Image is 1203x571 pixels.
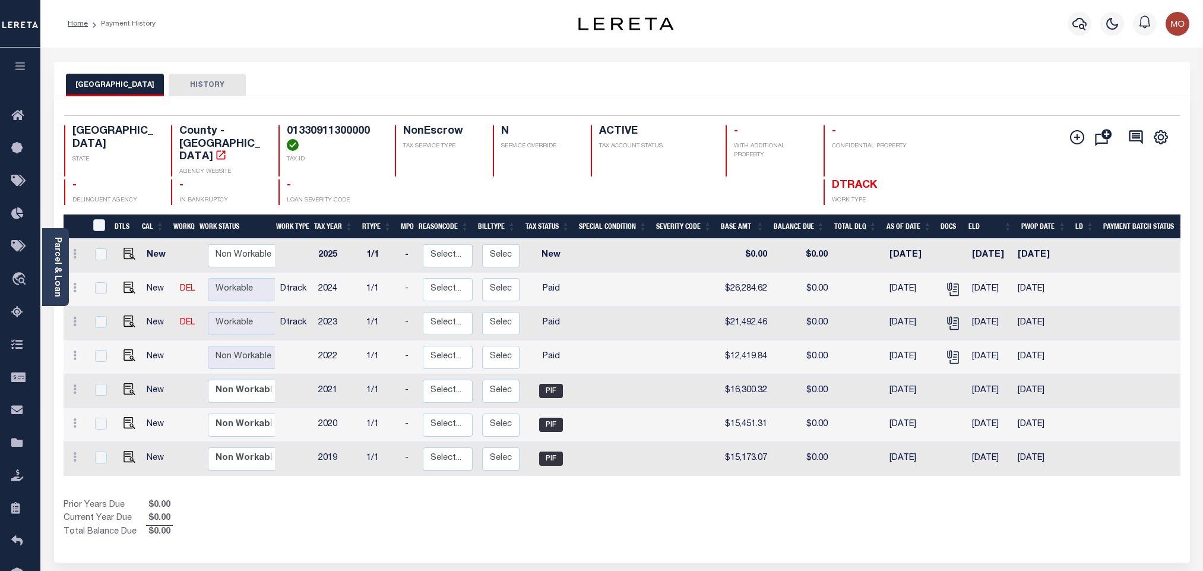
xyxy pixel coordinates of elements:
th: As of Date: activate to sort column ascending [882,214,936,239]
td: [DATE] [1013,273,1067,307]
td: 2019 [314,442,362,476]
span: DTRACK [832,180,877,191]
td: Paid [524,273,578,307]
td: [DATE] [967,307,1013,340]
span: - [179,180,183,191]
p: CONFIDENTIAL PROPERTY [832,142,917,151]
td: $0.00 [772,239,832,273]
td: [DATE] [967,340,1013,374]
p: SERVICE OVERRIDE [501,142,577,151]
p: TAX ID [287,155,381,164]
h4: [GEOGRAPHIC_DATA] [72,125,157,151]
td: 1/1 [362,442,400,476]
td: Prior Years Due [64,499,146,512]
p: TAX ACCOUNT STATUS [599,142,712,151]
td: 1/1 [362,239,400,273]
td: 2021 [314,374,362,408]
td: - [400,442,418,476]
td: 1/1 [362,273,400,307]
h4: County - [GEOGRAPHIC_DATA] [179,125,264,164]
th: Balance Due: activate to sort column ascending [769,214,830,239]
td: New [142,307,175,340]
th: DTLS [110,214,137,239]
span: PIF [539,418,563,432]
th: MPO [396,214,414,239]
td: [DATE] [1013,307,1067,340]
p: LOAN SEVERITY CODE [287,196,381,205]
td: [DATE] [967,442,1013,476]
th: Total DLQ: activate to sort column ascending [830,214,882,239]
th: Special Condition: activate to sort column ascending [574,214,651,239]
td: [DATE] [885,239,939,273]
td: $0.00 [772,442,832,476]
h4: N [501,125,577,138]
td: $15,451.31 [720,408,773,442]
td: - [400,239,418,273]
td: $21,492.46 [720,307,773,340]
td: New [142,273,175,307]
td: [DATE] [885,408,939,442]
p: TAX SERVICE TYPE [403,142,479,151]
th: ReasonCode: activate to sort column ascending [414,214,473,239]
td: [DATE] [967,374,1013,408]
h4: NonEscrow [403,125,479,138]
td: 1/1 [362,408,400,442]
span: - [72,180,77,191]
td: - [400,374,418,408]
th: RType: activate to sort column ascending [357,214,396,239]
th: &nbsp;&nbsp;&nbsp;&nbsp;&nbsp;&nbsp;&nbsp;&nbsp;&nbsp;&nbsp; [64,214,86,239]
td: [DATE] [967,273,1013,307]
p: WORK TYPE [832,196,917,205]
a: Parcel & Loan [53,237,61,297]
td: $15,173.07 [720,442,773,476]
td: $0.00 [772,374,832,408]
td: 1/1 [362,374,400,408]
td: Dtrack [276,273,314,307]
td: Paid [524,340,578,374]
h4: 01330911300000 [287,125,381,151]
td: 1/1 [362,340,400,374]
td: $0.00 [772,307,832,340]
span: - [832,126,836,137]
th: LD: activate to sort column ascending [1071,214,1098,239]
p: DELINQUENT AGENCY [72,196,157,205]
th: Work Status [195,214,275,239]
th: Severity Code: activate to sort column ascending [651,214,716,239]
td: 1/1 [362,307,400,340]
td: $0.00 [772,408,832,442]
td: Paid [524,307,578,340]
td: 2020 [314,408,362,442]
span: PIF [539,452,563,466]
td: New [142,340,175,374]
td: New [142,442,175,476]
th: BillType: activate to sort column ascending [473,214,520,239]
button: [GEOGRAPHIC_DATA] [66,74,164,96]
td: [DATE] [885,340,939,374]
p: IN BANKRUPTCY [179,196,264,205]
a: DEL [180,285,195,293]
td: 2023 [314,307,362,340]
td: 2025 [314,239,362,273]
th: PWOP Date: activate to sort column ascending [1017,214,1071,239]
p: STATE [72,155,157,164]
td: [DATE] [885,374,939,408]
td: [DATE] [1013,340,1067,374]
td: $12,419.84 [720,340,773,374]
span: $0.00 [146,499,173,512]
td: - [400,340,418,374]
th: Base Amt: activate to sort column ascending [716,214,769,239]
td: [DATE] [1013,408,1067,442]
span: - [734,126,738,137]
td: Dtrack [276,307,314,340]
span: - [287,180,291,191]
th: Tax Year: activate to sort column ascending [309,214,357,239]
span: $0.00 [146,526,173,539]
td: [DATE] [1013,442,1067,476]
p: AGENCY WEBSITE [179,168,264,176]
p: WITH ADDITIONAL PROPERTY [734,142,809,160]
td: 2024 [314,273,362,307]
td: $0.00 [720,239,773,273]
img: svg+xml;base64,PHN2ZyB4bWxucz0iaHR0cDovL3d3dy53My5vcmcvMjAwMC9zdmciIHBvaW50ZXItZXZlbnRzPSJub25lIi... [1166,12,1189,36]
td: [DATE] [885,273,939,307]
th: CAL: activate to sort column ascending [137,214,169,239]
